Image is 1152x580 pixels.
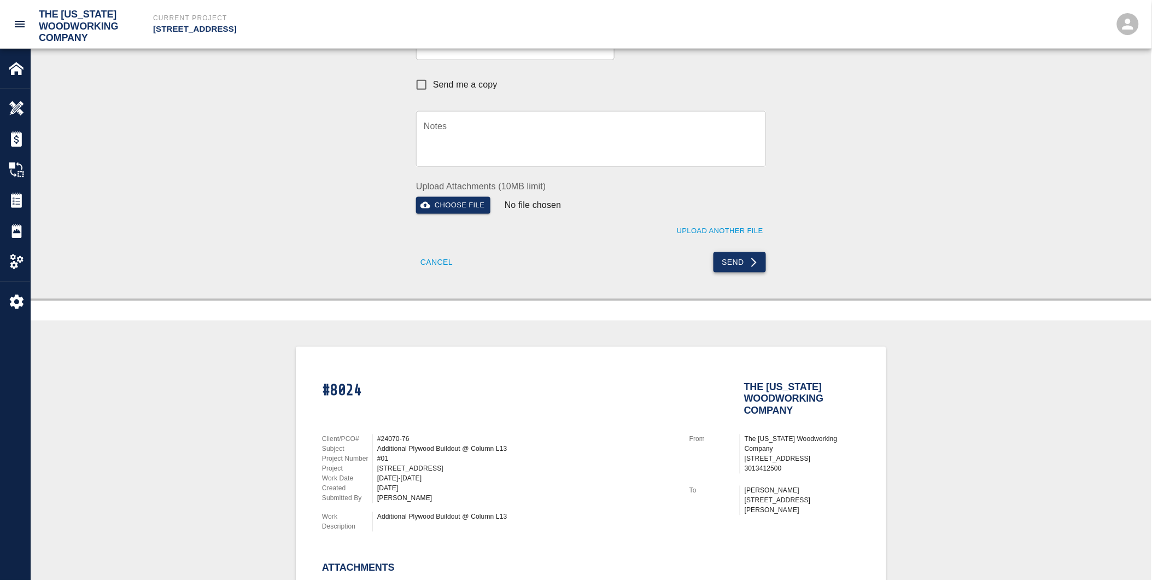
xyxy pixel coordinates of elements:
[153,13,635,23] p: Current Project
[322,444,372,454] p: Subject
[153,23,635,36] p: [STREET_ADDRESS]
[377,512,676,522] div: Additional Plywood Buildout @ Column L13
[674,223,766,240] button: Upload Another File
[377,444,676,454] div: Additional Plywood Buildout @ Column L13
[377,474,676,484] div: [DATE]-[DATE]
[416,197,490,214] button: Choose file
[377,434,676,444] div: #24070-76
[505,199,562,212] p: No file chosen
[377,484,676,494] div: [DATE]
[377,464,676,474] div: [STREET_ADDRESS]
[689,434,740,444] p: From
[689,486,740,496] p: To
[322,474,372,484] p: Work Date
[322,464,372,474] p: Project
[377,494,676,503] div: [PERSON_NAME]
[745,454,860,464] p: [STREET_ADDRESS]
[416,252,457,272] button: Cancel
[714,252,767,272] button: Send
[39,9,131,39] h2: The [US_STATE] Woodworking Company
[745,496,860,515] p: [STREET_ADDRESS][PERSON_NAME]
[745,434,860,454] p: The [US_STATE] Woodworking Company
[1110,7,1145,42] button: open
[322,562,395,575] h2: Attachments
[322,434,372,444] p: Client/PCO#
[7,11,33,37] button: open drawer
[416,180,766,193] label: Upload Attachments (10MB limit)
[322,484,372,494] p: Created
[433,78,498,91] span: Send me a copy
[745,464,860,474] p: 3013412500
[322,454,372,464] p: Project Number
[744,382,860,413] h2: The [US_STATE] Woodworking Company
[1097,527,1152,580] iframe: Chat Widget
[745,486,860,496] p: [PERSON_NAME]
[322,512,372,532] p: Work Description
[322,494,372,503] p: Submitted By
[377,454,676,464] div: #01
[322,382,676,419] h1: #8024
